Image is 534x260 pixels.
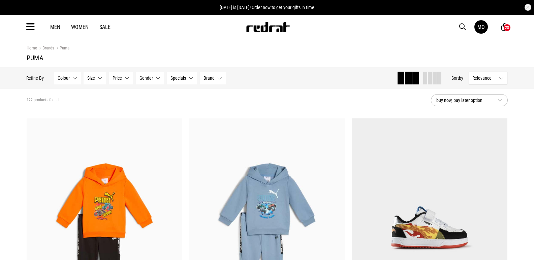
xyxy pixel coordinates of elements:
[27,98,59,103] span: 122 products found
[246,22,290,32] img: Redrat logo
[113,75,122,81] span: Price
[84,72,106,84] button: Size
[27,45,37,50] a: Home
[99,24,111,30] a: Sale
[109,72,133,84] button: Price
[167,72,197,84] button: Specials
[477,24,485,30] div: MO
[436,96,492,104] span: buy now, pay later option
[431,94,508,106] button: buy now, pay later option
[58,75,70,81] span: Colour
[140,75,153,81] span: Gender
[459,75,464,81] span: by
[27,54,508,62] h1: Puma
[501,24,508,31] a: 28
[220,5,314,10] span: [DATE] is [DATE]! Order now to get your gifts in time
[505,25,509,30] div: 28
[71,24,89,30] a: Women
[27,75,44,81] p: Refine By
[171,75,186,81] span: Specials
[452,74,464,82] button: Sortby
[50,24,60,30] a: Men
[54,72,81,84] button: Colour
[473,75,497,81] span: Relevance
[54,45,69,52] a: Puma
[200,72,226,84] button: Brand
[136,72,164,84] button: Gender
[204,75,215,81] span: Brand
[88,75,95,81] span: Size
[37,45,54,52] a: Brands
[469,72,508,84] button: Relevance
